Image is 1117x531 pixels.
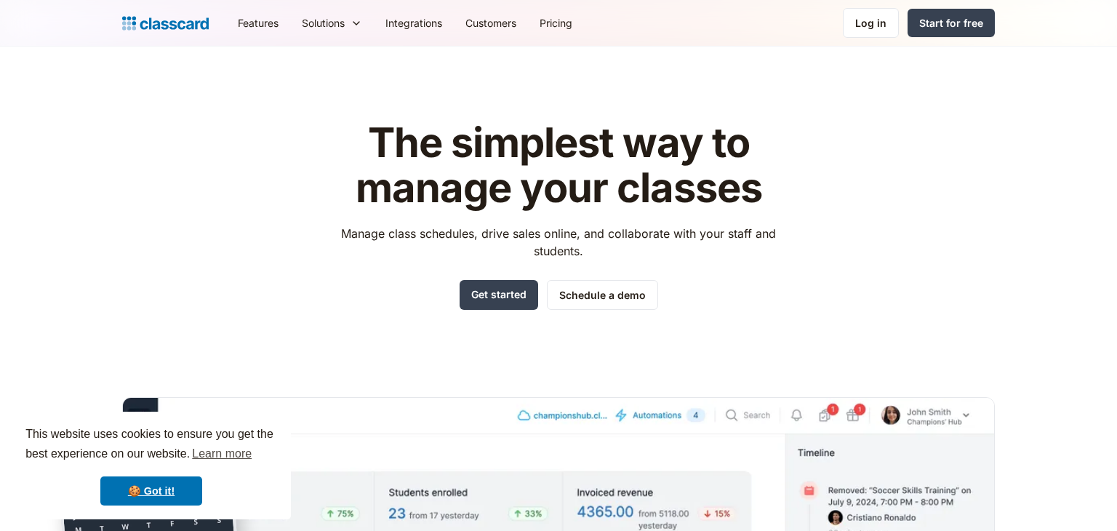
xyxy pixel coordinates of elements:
[12,412,291,519] div: cookieconsent
[454,7,528,39] a: Customers
[328,121,790,210] h1: The simplest way to manage your classes
[528,7,584,39] a: Pricing
[290,7,374,39] div: Solutions
[302,15,345,31] div: Solutions
[122,13,209,33] a: home
[919,15,983,31] div: Start for free
[374,7,454,39] a: Integrations
[460,280,538,310] a: Get started
[843,8,899,38] a: Log in
[226,7,290,39] a: Features
[547,280,658,310] a: Schedule a demo
[190,443,254,465] a: learn more about cookies
[855,15,886,31] div: Log in
[908,9,995,37] a: Start for free
[328,225,790,260] p: Manage class schedules, drive sales online, and collaborate with your staff and students.
[100,476,202,506] a: dismiss cookie message
[25,426,277,465] span: This website uses cookies to ensure you get the best experience on our website.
